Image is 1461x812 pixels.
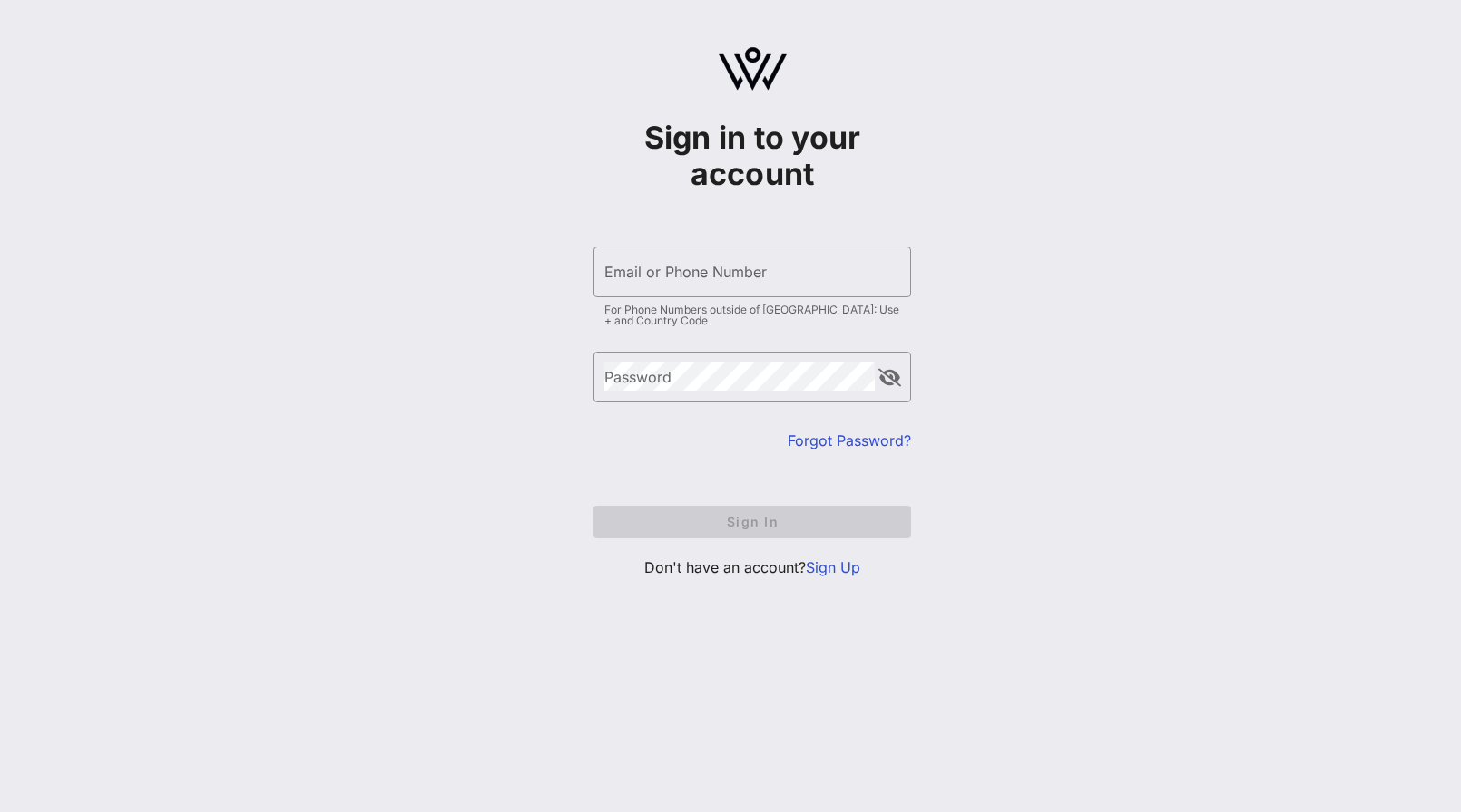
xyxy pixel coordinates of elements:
h1: Sign in to your account [593,120,911,192]
a: Forgot Password? [788,431,911,449]
button: append icon [878,369,901,387]
img: logo.svg [719,47,787,91]
p: Don't have an account? [593,556,911,578]
a: Sign Up [806,558,860,576]
div: For Phone Numbers outside of [GEOGRAPHIC_DATA]: Use + and Country Code [604,304,900,326]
